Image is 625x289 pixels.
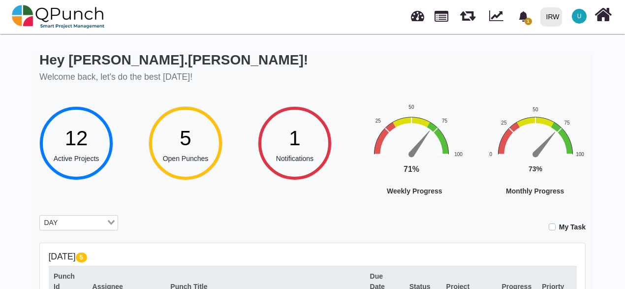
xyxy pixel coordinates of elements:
div: Weekly Progress. Highcharts interactive chart. [367,103,520,225]
svg: Interactive chart [367,103,520,225]
span: 1 [289,127,300,150]
span: Dashboard [411,6,424,21]
input: Search for option [61,218,105,228]
text: 25 [375,118,381,124]
a: U [566,0,593,32]
span: Usman.ali [572,9,587,24]
text: 71% [404,165,419,173]
text: Monthly Progress [506,187,564,195]
text: 50 [532,107,538,112]
div: Search for option [39,215,118,231]
div: Notification [515,7,532,25]
text: 100 [454,151,463,157]
span: 1 [525,18,532,25]
span: 5 [76,253,87,262]
text: 73% [529,165,543,173]
a: IRW [536,0,566,33]
span: Projects [435,6,448,22]
span: 12 [65,127,88,150]
text: 25 [501,120,507,125]
div: IRW [546,8,560,26]
h5: [DATE] [49,252,577,262]
i: Home [594,5,612,24]
span: Active Projects [54,155,99,162]
text: Weekly Progress [387,187,442,195]
span: Notifications [276,155,313,162]
text: 75 [442,118,448,124]
path: 73 %. Speed. [533,130,557,156]
text: 0 [490,151,493,157]
span: DAY [42,218,60,228]
a: bell fill1 [512,0,536,32]
span: Releases [460,5,475,21]
h5: Welcome back, let's do the best [DATE]! [39,72,308,82]
svg: bell fill [518,11,529,22]
text: 100 [576,151,584,157]
span: Open Punches [163,155,209,162]
div: Dynamic Report [484,0,512,33]
text: 75 [564,120,570,125]
span: 5 [180,127,191,150]
span: U [577,13,582,19]
text: 50 [408,104,414,110]
img: qpunch-sp.fa6292f.png [12,2,105,32]
label: My Task [559,222,586,232]
h2: Hey [PERSON_NAME].[PERSON_NAME]! [39,52,308,68]
path: 71 %. Speed. [409,129,432,156]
